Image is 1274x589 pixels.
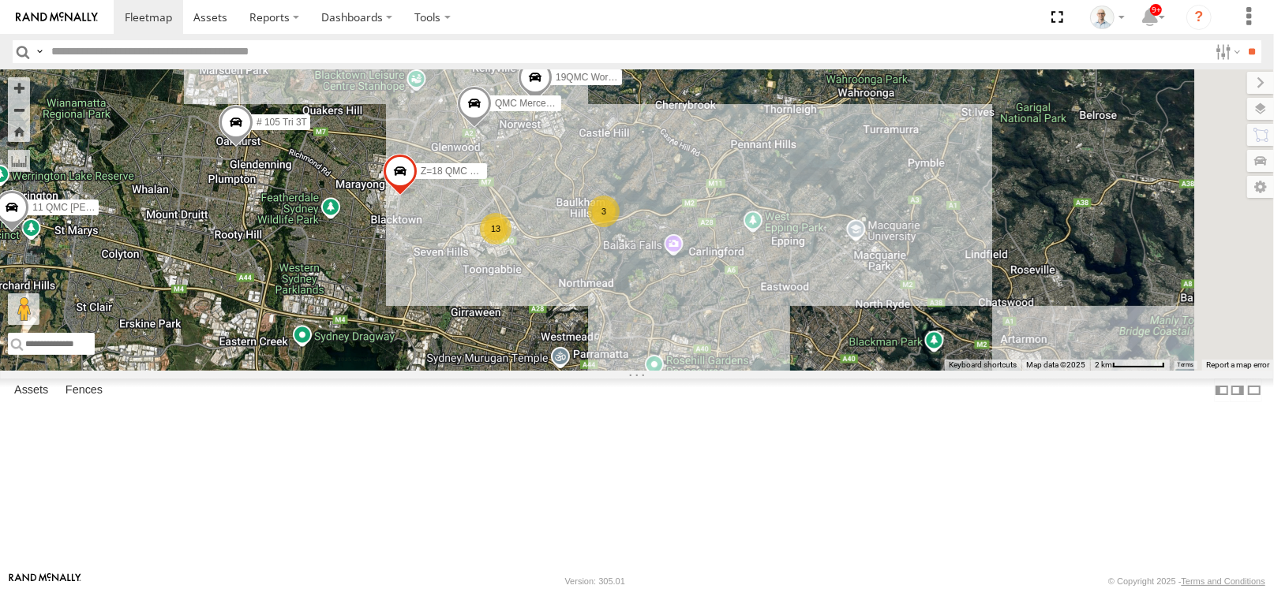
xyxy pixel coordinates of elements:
[8,77,30,99] button: Zoom in
[1090,360,1170,371] button: Map Scale: 2 km per 63 pixels
[16,12,98,23] img: rand-logo.svg
[949,360,1017,371] button: Keyboard shortcuts
[421,166,513,177] span: Z=18 QMC Written off
[32,202,148,213] span: 11 QMC [PERSON_NAME]
[1247,176,1274,198] label: Map Settings
[1206,360,1269,369] a: Report a map error
[565,576,625,586] div: Version: 305.01
[1108,576,1265,586] div: © Copyright 2025 -
[8,150,30,172] label: Measure
[480,213,511,244] div: 13
[1186,5,1212,30] i: ?
[1026,360,1085,369] span: Map data ©2025
[6,379,56,401] label: Assets
[1214,378,1230,401] label: Dock Summary Table to the Left
[9,573,81,589] a: Visit our Website
[1230,378,1246,401] label: Dock Summary Table to the Right
[1178,362,1194,368] a: Terms
[1209,40,1243,63] label: Search Filter Options
[257,117,307,128] span: # 105 Tri 3T
[33,40,46,63] label: Search Query
[1095,360,1112,369] span: 2 km
[495,98,561,109] span: QMC Mercedes
[8,293,39,325] button: Drag Pegman onto the map to open Street View
[588,196,620,227] div: 3
[8,99,30,121] button: Zoom out
[1182,576,1265,586] a: Terms and Conditions
[8,121,30,142] button: Zoom Home
[1246,378,1262,401] label: Hide Summary Table
[58,379,111,401] label: Fences
[1085,6,1130,29] div: Kurt Byers
[556,72,633,83] span: 19QMC Workshop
